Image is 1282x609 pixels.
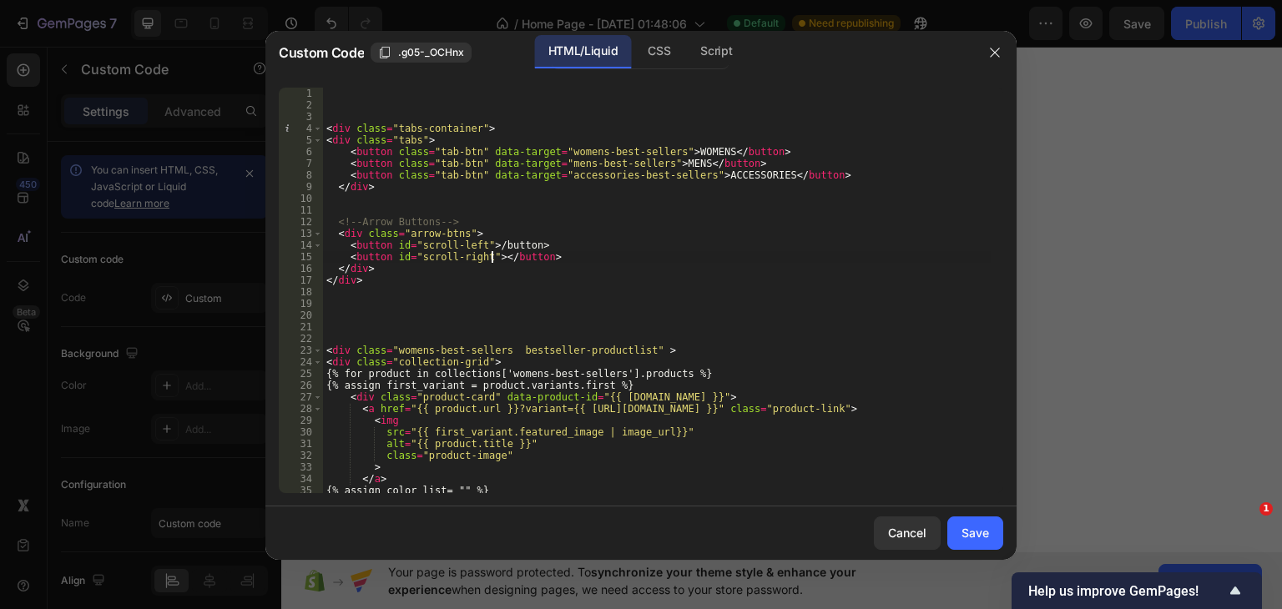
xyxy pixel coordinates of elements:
[961,524,989,541] div: Save
[279,391,323,403] div: 27
[687,35,745,68] div: Script
[279,380,323,391] div: 26
[279,228,323,239] div: 13
[279,485,323,496] div: 35
[279,99,323,111] div: 2
[279,111,323,123] div: 3
[279,158,323,169] div: 7
[1225,527,1265,567] iframe: Intercom live chat
[279,274,323,286] div: 17
[279,193,323,204] div: 10
[279,251,323,263] div: 15
[398,45,464,60] span: .g05-_OCHnx
[279,473,323,485] div: 34
[279,298,323,310] div: 19
[535,35,631,68] div: HTML/Liquid
[279,415,323,426] div: 29
[279,263,323,274] div: 16
[888,524,926,541] div: Cancel
[279,356,323,368] div: 24
[1028,583,1225,599] span: Help us improve GemPages!
[874,516,941,550] button: Cancel
[279,450,323,461] div: 32
[279,216,323,228] div: 12
[279,43,364,63] span: Custom Code
[279,310,323,321] div: 20
[279,181,323,193] div: 9
[279,134,323,146] div: 5
[634,35,684,68] div: CSS
[279,146,323,158] div: 6
[279,368,323,380] div: 25
[279,403,323,415] div: 28
[279,169,323,181] div: 8
[947,516,1003,550] button: Save
[279,204,323,216] div: 11
[1259,502,1273,516] span: 1
[279,321,323,333] div: 21
[279,345,323,356] div: 23
[279,88,323,99] div: 1
[279,123,323,134] div: 4
[371,43,472,63] button: .g05-_OCHnx
[279,286,323,298] div: 18
[279,461,323,473] div: 33
[279,426,323,438] div: 30
[279,438,323,450] div: 31
[1028,581,1245,601] button: Show survey - Help us improve GemPages!
[279,239,323,251] div: 14
[279,333,323,345] div: 22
